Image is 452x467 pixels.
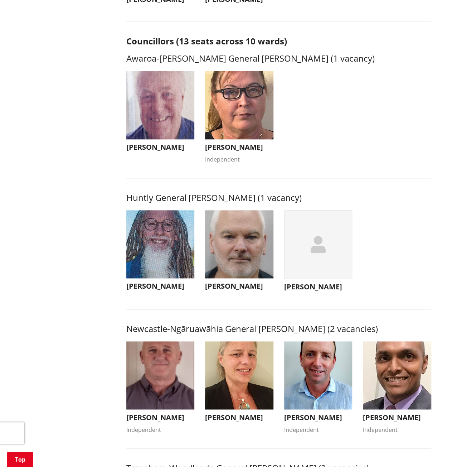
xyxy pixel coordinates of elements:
[126,210,195,279] img: WO-W-HU__WHYTE_D__s4xF2
[126,210,195,294] button: [PERSON_NAME]
[205,341,273,425] button: [PERSON_NAME]
[126,341,195,434] button: [PERSON_NAME] Independent
[363,413,431,422] h3: [PERSON_NAME]
[205,210,273,279] img: WO-W-HU__CRESSWELL_M__H4V6W
[205,210,273,294] button: [PERSON_NAME]
[126,35,287,47] strong: Councillors (13 seats across 10 wards)
[205,341,273,410] img: WO-W-NN__FIRTH_D__FVQcs
[205,71,273,139] img: WO-W-AM__RUTHERFORD_A__U4tuY
[126,413,195,422] h3: [PERSON_NAME]
[126,53,431,64] h3: Awaroa-[PERSON_NAME] General [PERSON_NAME] (1 vacancy)
[284,210,353,295] button: [PERSON_NAME]
[126,282,195,290] h3: [PERSON_NAME]
[284,341,353,410] img: WO-W-NN__COOMBES_G__VDnCw
[205,143,273,151] h3: [PERSON_NAME]
[7,452,33,467] a: Top
[363,341,431,434] button: [PERSON_NAME] Independent
[284,283,353,291] h3: [PERSON_NAME]
[284,341,353,434] button: [PERSON_NAME] Independent
[126,324,431,334] h3: Newcastle-Ngāruawāhia General [PERSON_NAME] (2 vacancies)
[126,71,195,139] img: WO-W-AM__THOMSON_P__xVNpv
[284,413,353,422] h3: [PERSON_NAME]
[205,155,273,164] div: Independent
[126,193,431,203] h3: Huntly General [PERSON_NAME] (1 vacancy)
[126,143,195,151] h3: [PERSON_NAME]
[363,341,431,410] img: WO-W-NN__SUDHAN_G__tXp8d
[284,425,353,434] div: Independent
[126,71,195,155] button: [PERSON_NAME]
[205,71,273,164] button: [PERSON_NAME] Independent
[419,437,445,463] iframe: Messenger Launcher
[363,425,431,434] div: Independent
[126,341,195,410] img: WO-W-NN__PATTERSON_E__ERz4j
[205,413,273,422] h3: [PERSON_NAME]
[205,282,273,290] h3: [PERSON_NAME]
[126,425,195,434] div: Independent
